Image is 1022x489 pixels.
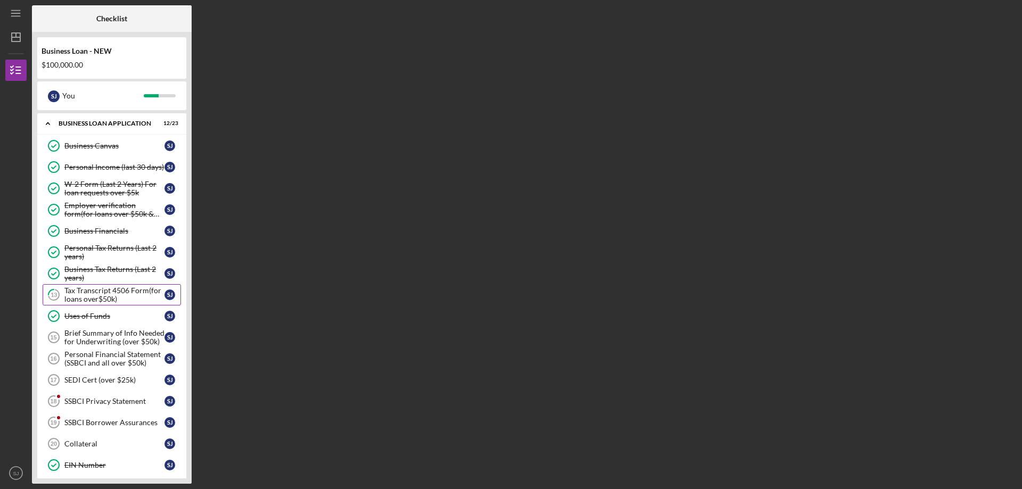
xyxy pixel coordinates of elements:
a: W-2 Form (Last 2 Years) For loan requests over $5kSJ [43,178,181,199]
div: S J [164,438,175,449]
a: Personal Tax Returns (Last 2 years)SJ [43,242,181,263]
div: Business Canvas [64,142,164,150]
div: S J [164,226,175,236]
div: Brief Summary of Info Needed for Underwriting (over $50k) [64,329,164,346]
a: Business FinancialsSJ [43,220,181,242]
div: S J [164,289,175,300]
a: 15Brief Summary of Info Needed for Underwriting (over $50k)SJ [43,327,181,348]
a: Business CanvasSJ [43,135,181,156]
a: 13Tax Transcript 4506 Form(for loans over$50k)SJ [43,284,181,305]
div: W-2 Form (Last 2 Years) For loan requests over $5k [64,180,164,197]
tspan: 20 [51,441,57,447]
div: BUSINESS LOAN APPLICATION [59,120,152,127]
div: S J [164,417,175,428]
div: EIN Number [64,461,164,469]
div: Personal Income (last 30 days) [64,163,164,171]
a: Uses of FundsSJ [43,305,181,327]
tspan: 15 [50,334,56,341]
tspan: 19 [50,419,56,426]
a: 20CollateralSJ [43,433,181,454]
div: S J [164,247,175,258]
b: Checklist [96,14,127,23]
div: S J [164,460,175,470]
a: Business Tax Returns (Last 2 years)SJ [43,263,181,284]
a: 19SSBCI Borrower AssurancesSJ [43,412,181,433]
div: S J [164,140,175,151]
div: S J [164,162,175,172]
div: S J [164,311,175,321]
div: Business Tax Returns (Last 2 years) [64,265,164,282]
div: SSBCI Privacy Statement [64,397,164,405]
div: SSBCI Borrower Assurances [64,418,164,427]
a: Personal Income (last 30 days)SJ [43,156,181,178]
div: S J [164,332,175,343]
div: S J [164,375,175,385]
button: SJ [5,462,27,484]
div: S J [164,183,175,194]
div: Personal Financial Statement (SSBCI and all over $50k) [64,350,164,367]
div: S J [164,396,175,407]
div: $100,000.00 [42,61,182,69]
tspan: 18 [50,398,56,404]
div: Employer verification form(for loans over $50k & W-2 Employement) [64,201,164,218]
a: 18SSBCI Privacy StatementSJ [43,391,181,412]
a: Employer verification form(for loans over $50k & W-2 Employement)SJ [43,199,181,220]
div: Collateral [64,440,164,448]
div: Tax Transcript 4506 Form(for loans over$50k) [64,286,164,303]
div: 12 / 23 [159,120,178,127]
div: S J [48,90,60,102]
div: SEDI Cert (over $25k) [64,376,164,384]
tspan: 16 [50,355,56,362]
div: S J [164,268,175,279]
tspan: 13 [51,292,57,299]
div: Personal Tax Returns (Last 2 years) [64,244,164,261]
div: S J [164,353,175,364]
text: SJ [13,470,19,476]
div: Business Financials [64,227,164,235]
div: Business Loan - NEW [42,47,182,55]
a: 17SEDI Cert (over $25k)SJ [43,369,181,391]
div: You [62,87,144,105]
a: 16Personal Financial Statement (SSBCI and all over $50k)SJ [43,348,181,369]
a: EIN NumberSJ [43,454,181,476]
tspan: 17 [50,377,56,383]
div: S J [164,204,175,215]
div: Uses of Funds [64,312,164,320]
